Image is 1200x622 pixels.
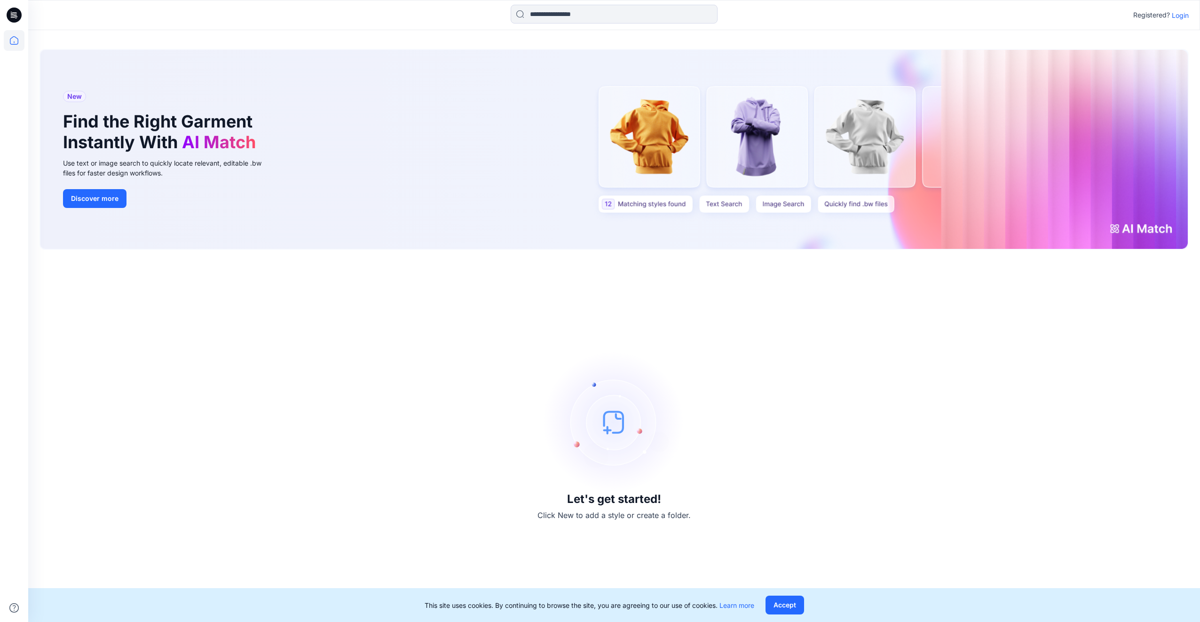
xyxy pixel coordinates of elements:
p: Registered? [1133,9,1170,21]
h1: Find the Right Garment Instantly With [63,112,261,152]
button: Accept [766,596,804,614]
span: New [67,91,82,102]
a: Learn more [719,601,754,609]
img: empty-state-image.svg [544,351,685,493]
span: AI Match [182,132,256,152]
div: Use text or image search to quickly locate relevant, editable .bw files for faster design workflows. [63,158,275,178]
button: Discover more [63,189,126,208]
h3: Let's get started! [567,493,661,506]
p: Login [1172,10,1189,20]
p: Click New to add a style or create a folder. [537,510,691,521]
p: This site uses cookies. By continuing to browse the site, you are agreeing to our use of cookies. [425,600,754,610]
